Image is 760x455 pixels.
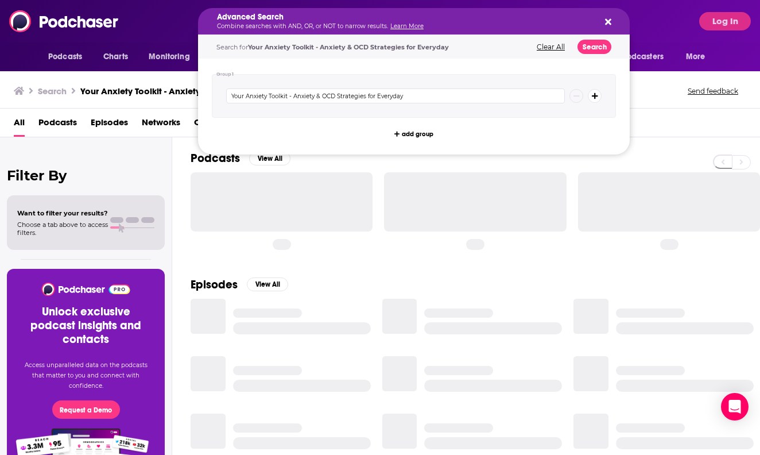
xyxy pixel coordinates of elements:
button: open menu [141,46,204,68]
p: Combine searches with AND, OR, or NOT to narrow results. [217,24,592,29]
h4: Group 1 [216,72,234,77]
div: Open Intercom Messenger [721,393,749,421]
a: All [14,113,25,137]
a: PodcastsView All [191,151,290,165]
span: Want to filter your results? [17,209,108,217]
p: Access unparalleled data on the podcasts that matter to you and connect with confidence. [21,360,151,391]
button: open menu [601,46,680,68]
button: Send feedback [684,86,742,96]
span: add group [402,131,433,137]
button: Log In [699,12,751,30]
button: Request a Demo [52,400,120,419]
div: Search podcasts, credits, & more... [198,8,630,34]
button: View All [249,152,290,165]
button: View All [247,277,288,291]
span: Choose a tab above to access filters. [17,221,108,237]
h3: Unlock exclusive podcast insights and contacts [21,305,151,346]
a: EpisodesView All [191,277,288,292]
h2: Podcasts [191,151,240,165]
h3: Your Anxiety Toolkit - Anxiety & OCD Strategies for Everyday [80,86,329,97]
h2: Filter By [7,167,165,184]
a: Networks [142,113,180,137]
span: Podcasts [48,49,82,65]
span: For Podcasters [608,49,664,65]
span: Charts [103,49,128,65]
button: open menu [40,46,97,68]
a: Credits [194,113,224,137]
button: Clear All [533,43,568,51]
button: open menu [678,46,720,68]
button: Search [577,40,611,54]
a: Episodes [91,113,128,137]
input: Type a keyword or phrase... [226,88,565,103]
span: Search for [216,43,449,51]
img: Podchaser - Follow, Share and Rate Podcasts [41,283,131,296]
img: Podchaser - Follow, Share and Rate Podcasts [9,10,119,32]
button: add group [391,127,437,141]
a: Learn More [390,22,424,30]
span: Monitoring [149,49,189,65]
h2: Episodes [191,277,238,292]
a: Charts [96,46,135,68]
h5: Advanced Search [217,13,592,21]
span: More [686,49,705,65]
h3: Search [38,86,67,97]
a: Podcasts [38,113,77,137]
span: Your Anxiety Toolkit - Anxiety & OCD Strategies for Everyday [248,43,449,51]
